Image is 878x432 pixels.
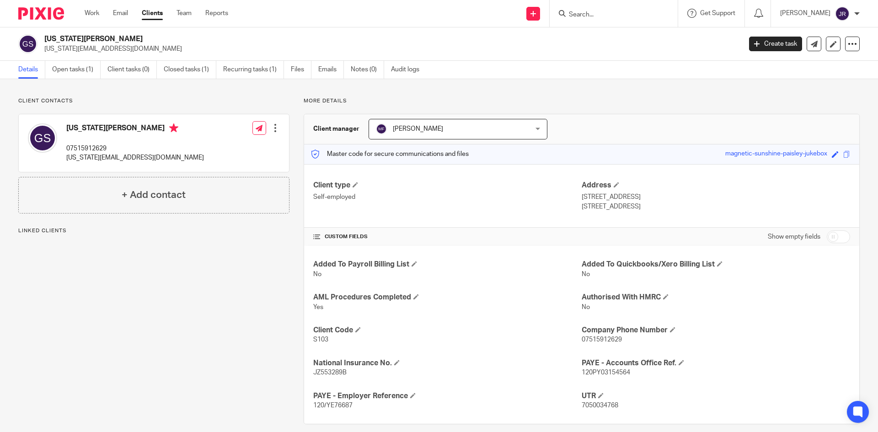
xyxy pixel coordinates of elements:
img: svg%3E [376,123,387,134]
img: Pixie [18,7,64,20]
a: Clients [142,9,163,18]
h4: Added To Payroll Billing List [313,260,582,269]
a: Client tasks (0) [107,61,157,79]
h4: PAYE - Accounts Office Ref. [582,358,850,368]
h4: Added To Quickbooks/Xero Billing List [582,260,850,269]
a: Create task [749,37,802,51]
img: svg%3E [18,34,37,53]
span: [PERSON_NAME] [393,126,443,132]
p: Linked clients [18,227,289,235]
span: S103 [313,336,328,343]
p: Client contacts [18,97,289,105]
a: Recurring tasks (1) [223,61,284,79]
p: [PERSON_NAME] [780,9,830,18]
h4: Client type [313,181,582,190]
span: JZ553289B [313,369,347,376]
h4: CUSTOM FIELDS [313,233,582,240]
i: Primary [169,123,178,133]
h4: Address [582,181,850,190]
a: Audit logs [391,61,426,79]
span: 7050034768 [582,402,618,409]
p: [US_STATE][EMAIL_ADDRESS][DOMAIN_NAME] [66,153,204,162]
label: Show empty fields [768,232,820,241]
a: Files [291,61,311,79]
p: Master code for secure communications and files [311,149,469,159]
a: Email [113,9,128,18]
a: Reports [205,9,228,18]
a: Team [177,9,192,18]
span: No [582,304,590,310]
a: Closed tasks (1) [164,61,216,79]
p: [STREET_ADDRESS] [582,202,850,211]
span: 120/YE76687 [313,402,353,409]
div: magnetic-sunshine-paisley-jukebox [725,149,827,160]
h4: Client Code [313,325,582,335]
span: No [582,271,590,277]
h4: Company Phone Number [582,325,850,335]
h4: National Insurance No. [313,358,582,368]
p: [STREET_ADDRESS] [582,192,850,202]
a: Notes (0) [351,61,384,79]
a: Details [18,61,45,79]
span: 120PY03154564 [582,369,630,376]
p: More details [304,97,860,105]
h4: + Add contact [122,188,186,202]
a: Work [85,9,99,18]
h4: AML Procedures Completed [313,293,582,302]
h4: Authorised With HMRC [582,293,850,302]
p: Self-employed [313,192,582,202]
span: No [313,271,321,277]
p: 07515912629 [66,144,204,153]
img: svg%3E [28,123,57,153]
input: Search [568,11,650,19]
span: 07515912629 [582,336,622,343]
h2: [US_STATE][PERSON_NAME] [44,34,597,44]
h4: [US_STATE][PERSON_NAME] [66,123,204,135]
a: Open tasks (1) [52,61,101,79]
a: Emails [318,61,344,79]
img: svg%3E [835,6,850,21]
span: Get Support [700,10,735,16]
h3: Client manager [313,124,359,133]
p: [US_STATE][EMAIL_ADDRESS][DOMAIN_NAME] [44,44,735,53]
h4: PAYE - Employer Reference [313,391,582,401]
span: Yes [313,304,323,310]
h4: UTR [582,391,850,401]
